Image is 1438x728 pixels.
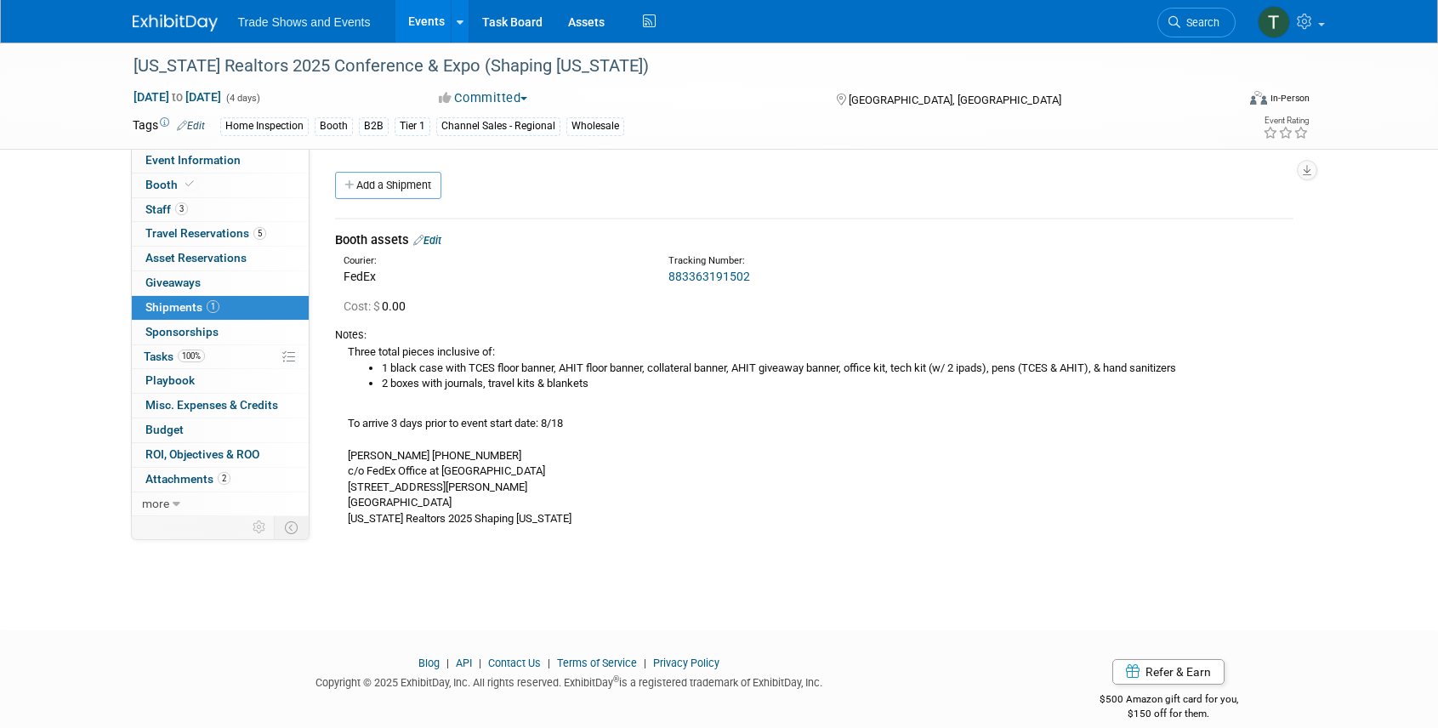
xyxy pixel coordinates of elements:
[274,516,309,538] td: Toggle Event Tabs
[132,222,309,246] a: Travel Reservations5
[132,296,309,320] a: Shipments1
[145,373,195,387] span: Playbook
[344,254,643,268] div: Courier:
[1258,6,1290,38] img: Tiff Wagner
[668,270,750,283] a: 883363191502
[456,657,472,669] a: API
[132,394,309,418] a: Misc. Expenses & Credits
[335,327,1293,343] div: Notes:
[344,268,643,285] div: FedEx
[145,178,197,191] span: Booth
[344,299,412,313] span: 0.00
[132,443,309,467] a: ROI, Objectives & ROO
[557,657,637,669] a: Terms of Service
[413,234,441,247] a: Edit
[175,202,188,215] span: 3
[225,93,260,104] span: (4 days)
[442,657,453,669] span: |
[238,15,371,29] span: Trade Shows and Events
[132,492,309,516] a: more
[1180,16,1219,29] span: Search
[133,89,222,105] span: [DATE] [DATE]
[132,369,309,393] a: Playbook
[207,300,219,313] span: 1
[566,117,624,135] div: Wholesale
[145,153,241,167] span: Event Information
[142,497,169,510] span: more
[145,472,230,486] span: Attachments
[128,51,1210,82] div: [US_STATE] Realtors 2025 Conference & Expo (Shaping [US_STATE])
[418,657,440,669] a: Blog
[436,117,560,135] div: Channel Sales - Regional
[178,350,205,362] span: 100%
[475,657,486,669] span: |
[132,468,309,492] a: Attachments2
[145,202,188,216] span: Staff
[144,350,205,363] span: Tasks
[132,247,309,270] a: Asset Reservations
[653,657,719,669] a: Privacy Policy
[133,14,218,31] img: ExhibitDay
[543,657,554,669] span: |
[177,120,205,132] a: Edit
[433,89,534,107] button: Committed
[220,117,309,135] div: Home Inspection
[1032,681,1306,720] div: $500 Amazon gift card for you,
[1157,8,1236,37] a: Search
[145,276,201,289] span: Giveaways
[133,671,1007,691] div: Copyright © 2025 ExhibitDay, Inc. All rights reserved. ExhibitDay is a registered trademark of Ex...
[315,117,353,135] div: Booth
[613,674,619,684] sup: ®
[335,231,1293,249] div: Booth assets
[335,172,441,199] a: Add a Shipment
[395,117,430,135] div: Tier 1
[1112,659,1225,685] a: Refer & Earn
[218,472,230,485] span: 2
[382,376,1293,392] li: 2 boxes with journals, travel kits & blankets
[488,657,541,669] a: Contact Us
[145,300,219,314] span: Shipments
[145,423,184,436] span: Budget
[1032,707,1306,721] div: $150 off for them.
[639,657,651,669] span: |
[145,251,247,264] span: Asset Reservations
[1263,117,1309,125] div: Event Rating
[133,117,205,136] td: Tags
[145,447,259,461] span: ROI, Objectives & ROO
[344,299,382,313] span: Cost: $
[335,343,1293,527] div: Three total pieces inclusive of: To arrive 3 days prior to event start date: 8/18 [PERSON_NAME] [...
[169,90,185,104] span: to
[1250,91,1267,105] img: Format-Inperson.png
[145,398,278,412] span: Misc. Expenses & Credits
[145,325,219,338] span: Sponsorships
[132,271,309,295] a: Giveaways
[849,94,1061,106] span: [GEOGRAPHIC_DATA], [GEOGRAPHIC_DATA]
[253,227,266,240] span: 5
[359,117,389,135] div: B2B
[1135,88,1310,114] div: Event Format
[132,198,309,222] a: Staff3
[382,361,1293,377] li: 1 black case with TCES floor banner, AHIT floor banner, collateral banner, AHIT giveaway banner, ...
[245,516,275,538] td: Personalize Event Tab Strip
[132,173,309,197] a: Booth
[185,179,194,189] i: Booth reservation complete
[132,418,309,442] a: Budget
[132,345,309,369] a: Tasks100%
[132,149,309,173] a: Event Information
[1270,92,1310,105] div: In-Person
[668,254,1049,268] div: Tracking Number:
[145,226,266,240] span: Travel Reservations
[132,321,309,344] a: Sponsorships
